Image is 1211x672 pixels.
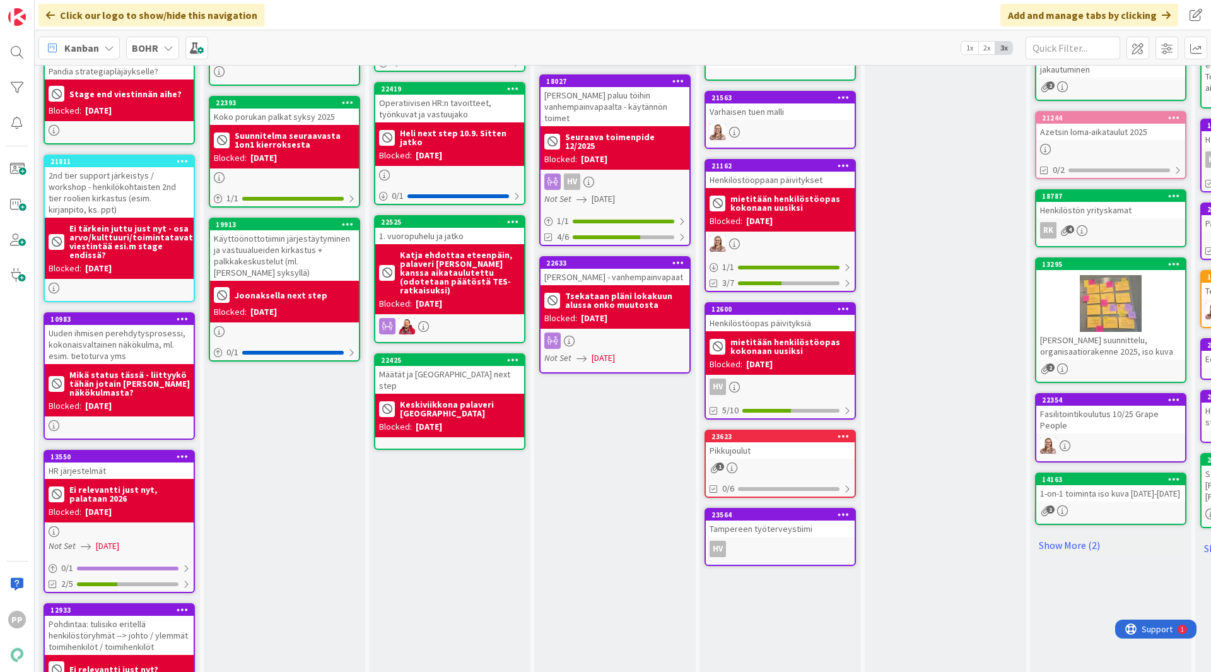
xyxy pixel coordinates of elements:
[706,509,855,537] div: 23564Tampereen työterveystiimi
[706,541,855,557] div: HV
[210,219,359,281] div: 19913Käyttöönottotiimin järjestäytyminen ja vastuualueiden kirkastus + palkkakeskustelut (ml. [PE...
[557,230,569,244] span: 4/6
[706,431,855,442] div: 23623
[710,215,742,228] div: Blocked:
[1036,474,1185,502] div: 141631-on-1 toiminta iso kuva [DATE]-[DATE]
[706,259,855,275] div: 1/1
[210,191,359,206] div: 1/1
[1026,37,1120,59] input: Quick Filter...
[1046,81,1055,90] span: 2
[564,174,580,190] div: HV
[66,5,69,15] div: 1
[1036,259,1185,360] div: 13295[PERSON_NAME] suunnittelu, organisaatiorakenne 2025, iso kuva
[375,318,524,334] div: JS
[49,399,81,413] div: Blocked:
[706,235,855,252] div: IH
[706,509,855,521] div: 23564
[706,304,855,331] div: 12600Henkilöstöopas päivityksiä
[69,90,182,98] b: Stage end viestinnän aihe?
[706,379,855,395] div: HV
[1036,259,1185,270] div: 13295
[1036,191,1185,218] div: 18787Henkilöstön yrityskamat
[706,521,855,537] div: Tampereen työterveystiimi
[541,87,689,126] div: [PERSON_NAME] paluu töihin vanhempainvapaalta - käytännön toimet
[392,189,404,203] span: 0 / 1
[69,485,190,503] b: Ei relevantti just nyt, palataan 2026
[400,400,520,418] b: Keskiviikkona palaveri [GEOGRAPHIC_DATA]
[1036,124,1185,140] div: Azetsin loma-aikataulut 2025
[1036,394,1185,433] div: 22354Fasilitointikoulutus 10/25 Grape People
[85,104,112,117] div: [DATE]
[210,345,359,360] div: 0/1
[69,370,190,397] b: Mikä status tässä - liittyykö tähän jotain [PERSON_NAME] näkökulmasta?
[995,42,1012,54] span: 3x
[730,338,851,355] b: mietitään henkilöstöopas kokonaan uusiksi
[226,192,238,205] span: 1 / 1
[565,292,686,309] b: Tsekataan pläni lokakuun alussa onko muutosta
[379,149,412,162] div: Blocked:
[381,356,524,365] div: 22425
[1035,535,1186,555] a: Show More (2)
[1036,112,1185,124] div: 21244
[375,355,524,366] div: 22425
[375,228,524,244] div: 1. vuoropuhelu ja jatko
[710,235,726,252] img: IH
[711,510,855,519] div: 23564
[716,463,724,471] span: 1
[1042,475,1185,484] div: 14163
[210,230,359,281] div: Käyttöönottotiimin järjestäytyminen ja vastuualueiden kirkastus + palkkakeskustelut (ml. [PERSON_...
[64,40,99,56] span: Kanban
[375,188,524,204] div: 0/1
[45,325,194,364] div: Uuden ihmisen perehdytysprosessi, kokonaisvaltainen näkökulma, ml. esim. tietoturva yms
[8,8,26,26] img: Visit kanbanzone.com
[8,646,26,664] img: avatar
[49,104,81,117] div: Blocked:
[416,149,442,162] div: [DATE]
[214,305,247,319] div: Blocked:
[45,451,194,479] div: 13550HR järjestelmät
[45,616,194,655] div: Pohdintaa: tulisiko eritellä henkilöstöryhmät --> johto / ylemmät toimihenkilöt / toimihenkilöt
[375,95,524,122] div: Operatiivisen HR:n tavoitteet, työnkuvat ja vastuujako
[978,42,995,54] span: 2x
[711,93,855,102] div: 21563
[61,562,73,575] span: 0 / 1
[85,505,112,519] div: [DATE]
[381,218,524,227] div: 22525
[210,219,359,230] div: 19913
[61,577,73,591] span: 2/5
[706,315,855,331] div: Henkilöstöopas päivityksiä
[1036,112,1185,140] div: 21244Azetsin loma-aikataulut 2025
[50,606,194,615] div: 12933
[1036,202,1185,218] div: Henkilöstön yrityskamat
[1042,192,1185,201] div: 18787
[1046,505,1055,514] span: 1
[45,314,194,325] div: 10983
[961,42,978,54] span: 1x
[706,160,855,188] div: 21162Henkilöstöoppaan päivitykset
[706,92,855,103] div: 21563
[706,304,855,315] div: 12600
[216,220,359,229] div: 19913
[581,312,607,325] div: [DATE]
[210,97,359,109] div: 22393
[50,452,194,461] div: 13550
[592,351,615,365] span: [DATE]
[706,124,855,140] div: IH
[49,540,76,551] i: Not Set
[706,160,855,172] div: 21162
[541,76,689,126] div: 18027[PERSON_NAME] paluu töihin vanhempainvapaalta - käytännön toimet
[722,404,739,417] span: 5/10
[210,97,359,125] div: 22393Koko porukan palkat syksy 2025
[69,224,193,259] b: Ei tärkein juttu just nyt - osa arvo/kulttuuri/toimintatavat viestintää esi.m stage endissä?
[711,432,855,441] div: 23623
[1036,332,1185,360] div: [PERSON_NAME] suunnittelu, organisaatiorakenne 2025, iso kuva
[1036,474,1185,485] div: 14163
[1036,485,1185,502] div: 1-on-1 toiminta iso kuva [DATE]-[DATE]
[541,257,689,285] div: 22633[PERSON_NAME] - vanhempainvapaat
[235,291,327,300] b: Joonaksella next step
[400,251,520,295] b: Katja ehdottaa eteenpäin, palaveri [PERSON_NAME] kanssa aikataulutettu (odotetaan päätöstä TES-ra...
[1036,406,1185,433] div: Fasilitointikoulutus 10/25 Grape People
[210,109,359,125] div: Koko porukan palkat syksy 2025
[96,539,119,553] span: [DATE]
[375,83,524,95] div: 22419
